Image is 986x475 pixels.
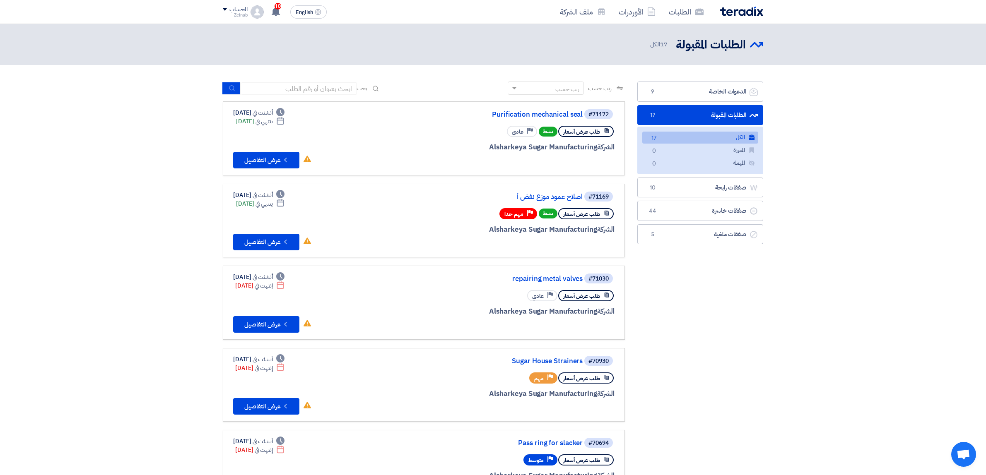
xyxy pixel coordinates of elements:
span: 0 [649,147,659,156]
div: Alsharkeya Sugar Manufacturing [415,306,615,317]
span: 9 [648,88,658,96]
a: repairing metal valves [417,275,583,283]
div: [DATE] [233,108,284,117]
span: طلب عرض أسعار [563,456,600,464]
span: عادي [512,128,523,136]
a: المميزة [642,144,758,156]
span: طلب عرض أسعار [563,374,600,382]
span: 10 [275,3,281,10]
div: #70930 [588,358,609,364]
div: رتب حسب [555,85,579,94]
button: عرض التفاصيل [233,398,299,415]
span: رتب حسب [588,84,612,93]
button: عرض التفاصيل [233,152,299,168]
span: 44 [648,207,658,215]
a: صفقات ملغية5 [637,224,763,245]
div: [DATE] [235,364,284,372]
div: [DATE] [236,117,284,126]
span: متوسط [528,456,544,464]
span: طلب عرض أسعار [563,292,600,300]
span: الشركة [597,224,615,235]
div: Alsharkeya Sugar Manufacturing [415,142,615,153]
div: [DATE] [235,446,284,454]
a: صفقات خاسرة44 [637,201,763,221]
span: نشط [539,209,557,218]
div: [DATE] [233,355,284,364]
span: إنتهت في [255,364,272,372]
span: مهم [534,374,544,382]
span: إنتهت في [255,281,272,290]
span: مهم جدا [504,210,523,218]
div: #70694 [588,440,609,446]
span: الشركة [597,306,615,317]
a: Open chat [951,442,976,467]
a: الكل [642,132,758,144]
span: طلب عرض أسعار [563,210,600,218]
div: الحساب [229,6,247,13]
div: [DATE] [233,437,284,446]
span: 17 [648,111,658,120]
span: أنشئت في [253,191,272,199]
img: Teradix logo [720,7,763,16]
div: Zeinab [223,13,247,17]
span: الكل [650,40,669,49]
h2: الطلبات المقبولة [676,37,746,53]
div: #71030 [588,276,609,282]
span: English [296,10,313,15]
span: 10 [648,184,658,192]
div: #71172 [588,112,609,118]
a: الدعوات الخاصة9 [637,82,763,102]
span: أنشئت في [253,108,272,117]
span: أنشئت في [253,273,272,281]
a: Pass ring for slacker [417,439,583,447]
a: الطلبات المقبولة17 [637,105,763,125]
div: [DATE] [233,273,284,281]
button: عرض التفاصيل [233,234,299,250]
span: بحث [357,84,367,93]
span: 17 [660,40,668,49]
span: أنشئت في [253,437,272,446]
a: ملف الشركة [553,2,612,22]
a: الطلبات [662,2,710,22]
span: ينتهي في [256,199,272,208]
div: [DATE] [233,191,284,199]
a: Sugar House Strainers [417,357,583,365]
span: 5 [648,230,658,239]
span: 0 [649,160,659,168]
span: نشط [539,127,557,137]
a: صفقات رابحة10 [637,178,763,198]
img: profile_test.png [251,5,264,19]
div: Alsharkeya Sugar Manufacturing [415,389,615,399]
button: عرض التفاصيل [233,316,299,333]
span: 17 [649,134,659,143]
a: اصلاح عمود موزع نفض أ [417,193,583,201]
span: الشركة [597,389,615,399]
div: Alsharkeya Sugar Manufacturing [415,224,615,235]
a: الأوردرات [612,2,662,22]
span: عادي [532,292,544,300]
a: المهملة [642,157,758,169]
span: الشركة [597,142,615,152]
span: إنتهت في [255,446,272,454]
span: أنشئت في [253,355,272,364]
span: طلب عرض أسعار [563,128,600,136]
div: [DATE] [235,281,284,290]
button: English [290,5,327,19]
div: [DATE] [236,199,284,208]
span: ينتهي في [256,117,272,126]
div: #71169 [588,194,609,200]
a: Purification mechanical seal [417,111,583,118]
input: ابحث بعنوان أو رقم الطلب [241,82,357,95]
